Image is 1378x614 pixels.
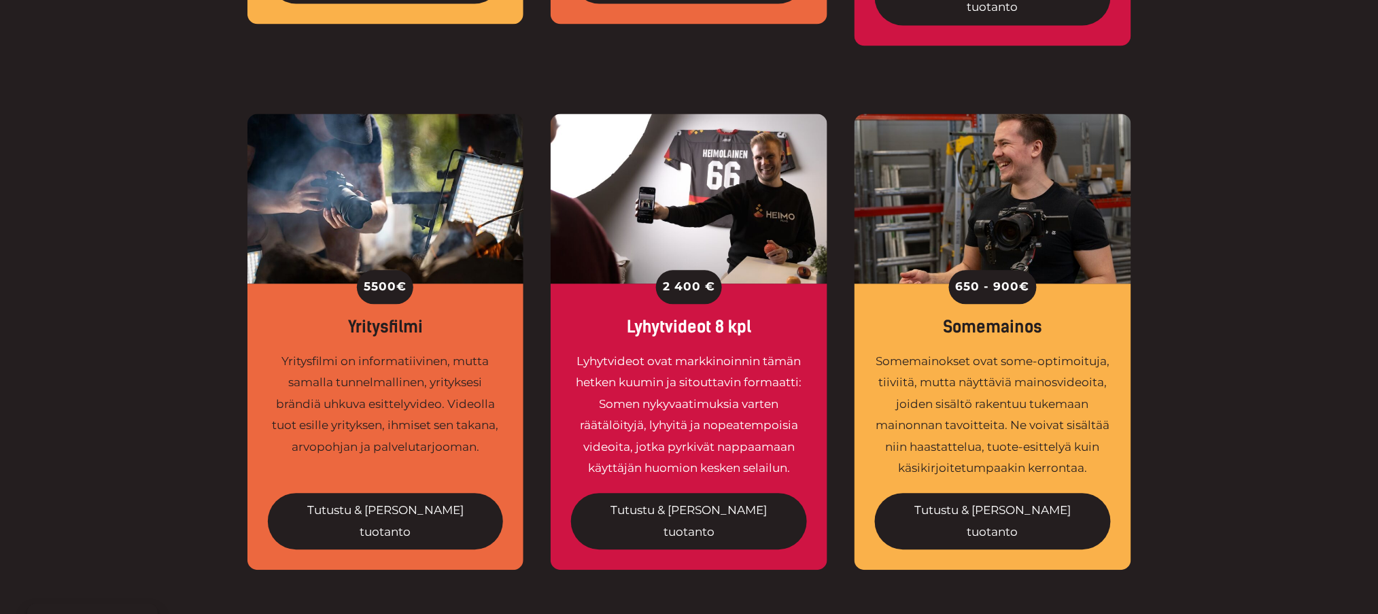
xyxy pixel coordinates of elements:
img: Yritysvideo tuo yrityksesi parhaat puolet esiiin kiinnostavalla tavalla. [247,114,524,284]
div: 2 400 € [656,270,722,304]
span: € [1020,276,1030,298]
div: Somemainos [875,318,1111,337]
div: 5500 [357,270,413,304]
img: Videokuvaaja William gimbal kädessä hymyilemässä asiakkaan varastotiloissa kuvauksissa. [855,114,1131,284]
div: Lyhytvideot ovat markkinoinnin tämän hetken kuumin ja sitouttavin formaatti: Somen nykyvaatimuksi... [571,351,807,479]
a: Tutustu & [PERSON_NAME] tuotanto [875,493,1111,549]
div: Lyhytvideot 8 kpl [571,318,807,337]
span: € [396,276,407,298]
a: Tutustu & [PERSON_NAME] tuotanto [268,493,504,549]
div: Somemainokset ovat some-optimoituja, tiiviitä, mutta näyttäviä mainosvideoita, joiden sisältö rak... [875,351,1111,479]
img: Somevideo on tehokas formaatti digimarkkinointiin. [551,114,827,284]
a: Tutustu & [PERSON_NAME] tuotanto [571,493,807,549]
div: Yritysfilmi [268,318,504,337]
div: Yritysfilmi on informatiivinen, mutta samalla tunnelmallinen, yrityksesi brändiä uhkuva esittelyv... [268,351,504,479]
div: 650 - 900 [949,270,1037,304]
